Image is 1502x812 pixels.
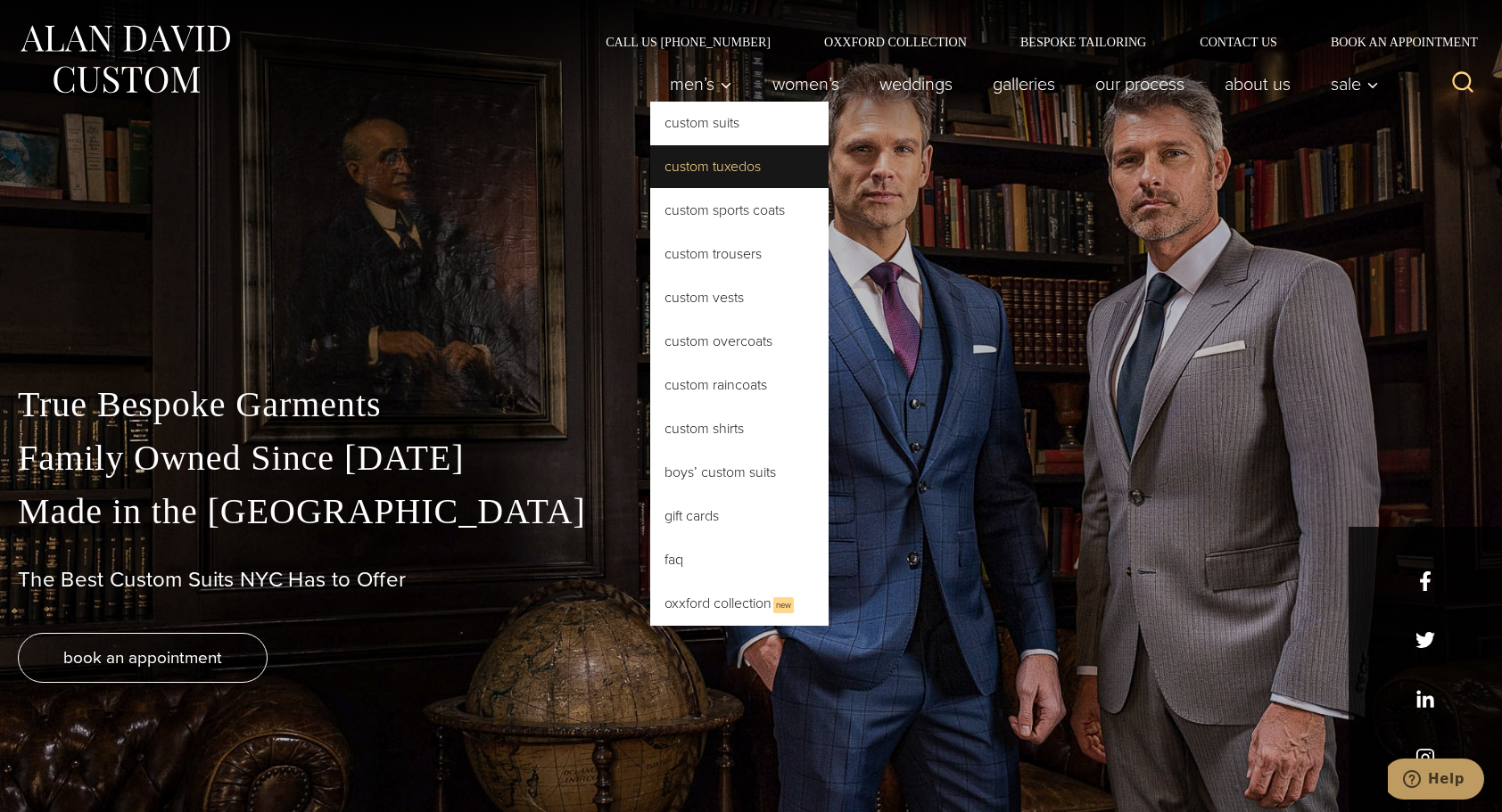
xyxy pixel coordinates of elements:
[18,20,232,99] img: Alan David Custom
[797,36,994,48] a: Oxxford Collection
[650,495,829,537] a: Gift Cards
[579,36,1484,48] nav: Secondary Navigation
[1205,66,1311,102] a: About Us
[1441,62,1484,105] button: View Search Form
[650,276,829,319] a: Custom Vests
[18,378,1484,538] p: True Bespoke Garments Family Owned Since [DATE] Made in the [GEOGRAPHIC_DATA]
[650,407,829,450] a: Custom Shirts
[1388,759,1484,803] iframe: Opens a widget where you can chat to one of our agents
[650,102,829,144] a: Custom Suits
[1311,66,1389,102] button: Sale sub menu toggle
[650,582,829,626] a: Oxxford CollectionNew
[1076,66,1205,102] a: Our Process
[1304,36,1484,48] a: Book an Appointment
[773,597,794,613] span: New
[18,633,268,683] a: book an appointment
[650,364,829,406] a: Custom Raincoats
[650,66,753,102] button: Men’s sub menu toggle
[973,66,1076,102] a: Galleries
[650,189,829,232] a: Custom Sports Coats
[650,145,829,188] a: Custom Tuxedos
[1173,36,1304,48] a: Contact Us
[650,451,829,494] a: Boys’ Custom Suits
[860,66,973,102] a: weddings
[18,567,1484,593] h1: The Best Custom Suits NYC Has to Offer
[63,644,222,670] span: book an appointment
[994,36,1173,48] a: Bespoke Tailoring
[650,66,1389,102] nav: Primary Navigation
[579,36,797,48] a: Call Us [PHONE_NUMBER]
[753,66,860,102] a: Women’s
[650,233,829,275] a: Custom Trousers
[650,320,829,363] a: Custom Overcoats
[650,538,829,581] a: FAQ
